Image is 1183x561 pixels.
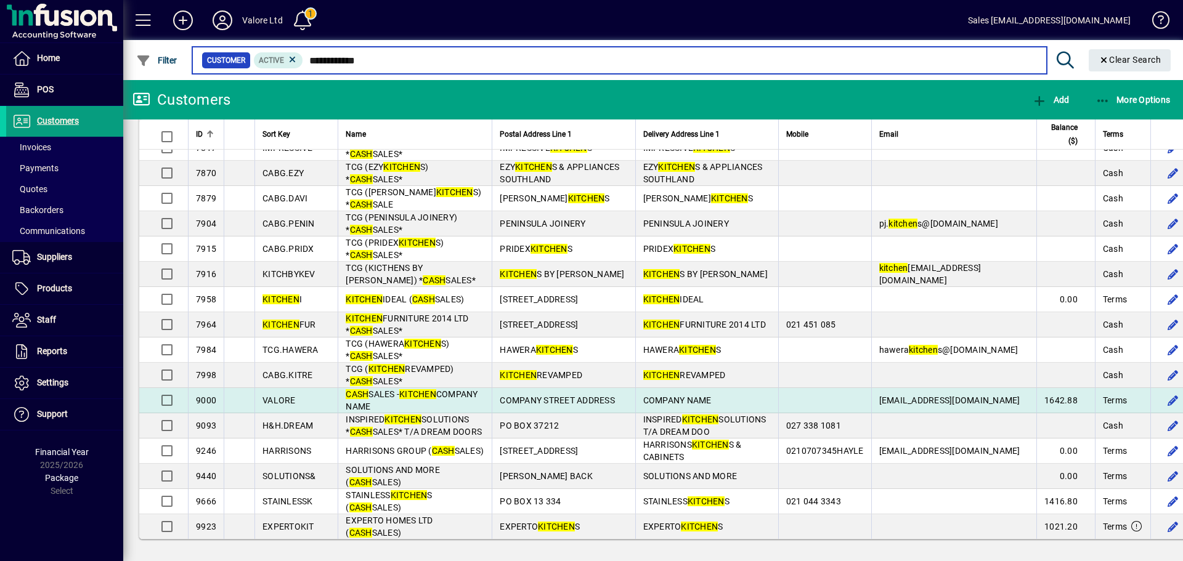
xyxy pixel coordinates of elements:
[6,305,123,336] a: Staff
[500,269,624,279] span: S BY [PERSON_NAME]
[643,370,680,380] em: KITCHEN
[346,389,478,411] span: SALES - COMPANY NAME
[203,9,242,31] button: Profile
[1103,268,1123,280] span: Cash
[1099,55,1161,65] span: Clear Search
[196,496,216,506] span: 9666
[500,446,578,456] span: [STREET_ADDRESS]
[350,250,373,260] em: CASH
[500,345,578,355] span: HAWERA S
[262,320,316,329] span: FUR
[346,263,476,285] span: TCG (KICTHENS BY [PERSON_NAME]) * SALES*
[1163,264,1183,284] button: Edit
[346,294,383,304] em: KITCHEN
[658,162,695,172] em: KITCHEN
[12,163,59,173] span: Payments
[879,127,898,141] span: Email
[1163,289,1183,309] button: Edit
[500,395,615,405] span: COMPANY STREET ADDRESS
[6,43,123,74] a: Home
[346,294,464,304] span: IDEAL ( SALES)
[1163,491,1183,511] button: Edit
[37,84,54,94] span: POS
[37,346,67,356] span: Reports
[1103,520,1127,533] span: Terms
[1163,340,1183,360] button: Edit
[643,244,716,254] span: PRIDEX S
[242,10,283,30] div: Valore Ltd
[643,269,768,279] span: S BY [PERSON_NAME]
[500,219,585,228] span: PENINSULA JOINERY
[196,219,216,228] span: 7904
[500,421,559,430] span: PO BOX 37212
[259,56,284,65] span: Active
[37,315,56,325] span: Staff
[196,395,216,405] span: 9000
[368,364,405,374] em: KITCHEN
[786,496,841,506] span: 021 044 3343
[196,522,216,531] span: 9923
[500,269,537,279] em: KITCHEN
[12,226,85,236] span: Communications
[1103,470,1127,482] span: Terms
[879,345,1018,355] span: hawera s@[DOMAIN_NAME]
[262,168,304,178] span: CABG.EZY
[6,179,123,200] a: Quotes
[643,320,680,329] em: KITCHEN
[643,127,720,141] span: Delivery Address Line 1
[262,496,313,506] span: STAINLESSK
[346,465,440,487] span: SOLUTIONS AND MORE ( SALES)
[262,127,290,141] span: Sort Key
[196,446,216,456] span: 9246
[1036,287,1095,312] td: 0.00
[786,127,864,141] div: Mobile
[1044,121,1078,148] span: Balance ($)
[196,370,216,380] span: 7998
[6,200,123,220] a: Backorders
[391,490,428,500] em: KITCHEN
[643,414,766,437] span: INSPIRED SOLUTIONS T/A DREAM DOO
[196,471,216,481] span: 9440
[643,522,723,531] span: EXPERTO S
[568,193,605,203] em: KITCHEN
[37,377,68,387] span: Settings
[679,345,716,355] em: KITCHEN
[538,522,575,531] em: KITCHEN
[346,414,482,437] span: INSPIRED SOLUTIONS * SALES* T/A DREAM DOORS
[1103,243,1123,255] span: Cash
[37,116,79,126] span: Customers
[1163,163,1183,183] button: Edit
[673,244,710,254] em: KITCHEN
[346,127,366,141] span: Name
[45,473,78,483] span: Package
[1036,464,1095,489] td: 0.00
[500,127,572,141] span: Postal Address Line 1
[262,294,302,304] span: I
[346,238,444,260] span: TCG (PRIDEX S) * SALES*
[688,496,725,506] em: KITCHEN
[6,399,123,430] a: Support
[1163,188,1183,208] button: Edit
[643,294,704,304] span: IDEAL
[346,364,453,386] span: TCG ( REVAMPED) * SALES*
[1103,127,1123,141] span: Terms
[6,368,123,398] a: Settings
[262,219,315,228] span: CABG.PENIN
[879,395,1020,405] span: [EMAIL_ADDRESS][DOMAIN_NAME]
[262,370,313,380] span: CABG.KITRE
[500,162,619,184] span: EZY S & APPLIANCES SOUTHLAND
[1103,293,1127,305] span: Terms
[500,244,572,254] span: PRIDEX S
[196,127,216,141] div: ID
[262,522,314,531] span: EXPERTOKIT
[350,149,373,159] em: CASH
[1163,390,1183,410] button: Edit
[643,269,680,279] em: KITCHEN
[346,187,481,209] span: TCG ([PERSON_NAME] S) * SALE
[350,376,373,386] em: CASH
[346,313,383,323] em: KITCHEN
[346,127,484,141] div: Name
[423,275,445,285] em: CASH
[500,370,582,380] span: REVAMPED
[500,370,537,380] em: KITCHEN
